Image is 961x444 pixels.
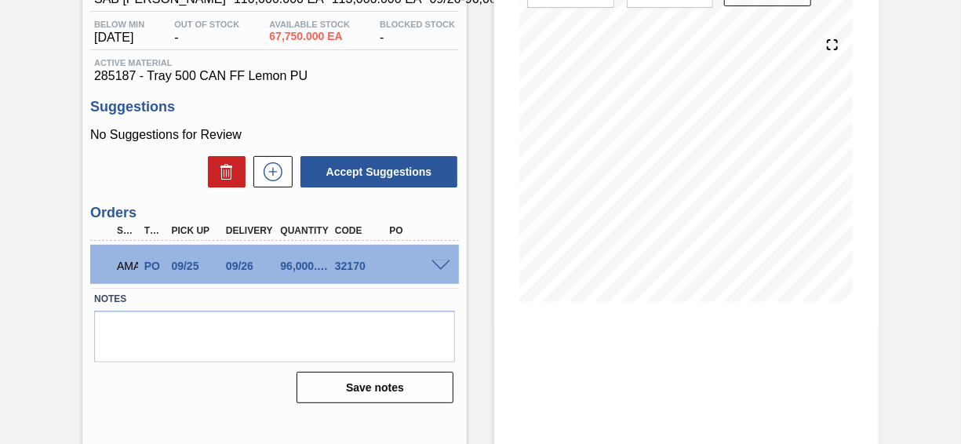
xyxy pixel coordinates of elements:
[246,156,293,187] div: New suggestion
[94,69,455,83] span: 285187 - Tray 500 CAN FF Lemon PU
[222,260,280,272] div: 09/26/2025
[113,249,138,283] div: Awaiting Manager Approval
[200,156,246,187] div: Delete Suggestions
[269,31,350,42] span: 67,750.000 EA
[376,20,459,45] div: -
[276,225,334,236] div: Quantity
[380,20,455,29] span: Blocked Stock
[140,225,166,236] div: Type
[113,225,138,236] div: Step
[94,31,144,45] span: [DATE]
[222,225,280,236] div: Delivery
[300,156,457,187] button: Accept Suggestions
[276,260,334,272] div: 96,000.000
[90,128,459,142] p: No Suggestions for Review
[90,205,459,221] h3: Orders
[293,155,459,189] div: Accept Suggestions
[140,260,166,272] div: Purchase order
[167,225,225,236] div: Pick up
[167,260,225,272] div: 09/25/2025
[297,372,453,403] button: Save notes
[170,20,243,45] div: -
[331,225,389,236] div: Code
[90,99,459,115] h3: Suggestions
[94,20,144,29] span: Below Min
[331,260,389,272] div: 32170
[117,260,134,272] p: AMA
[94,58,455,67] span: Active Material
[174,20,239,29] span: Out Of Stock
[385,225,443,236] div: PO
[269,20,350,29] span: Available Stock
[94,288,455,311] label: Notes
